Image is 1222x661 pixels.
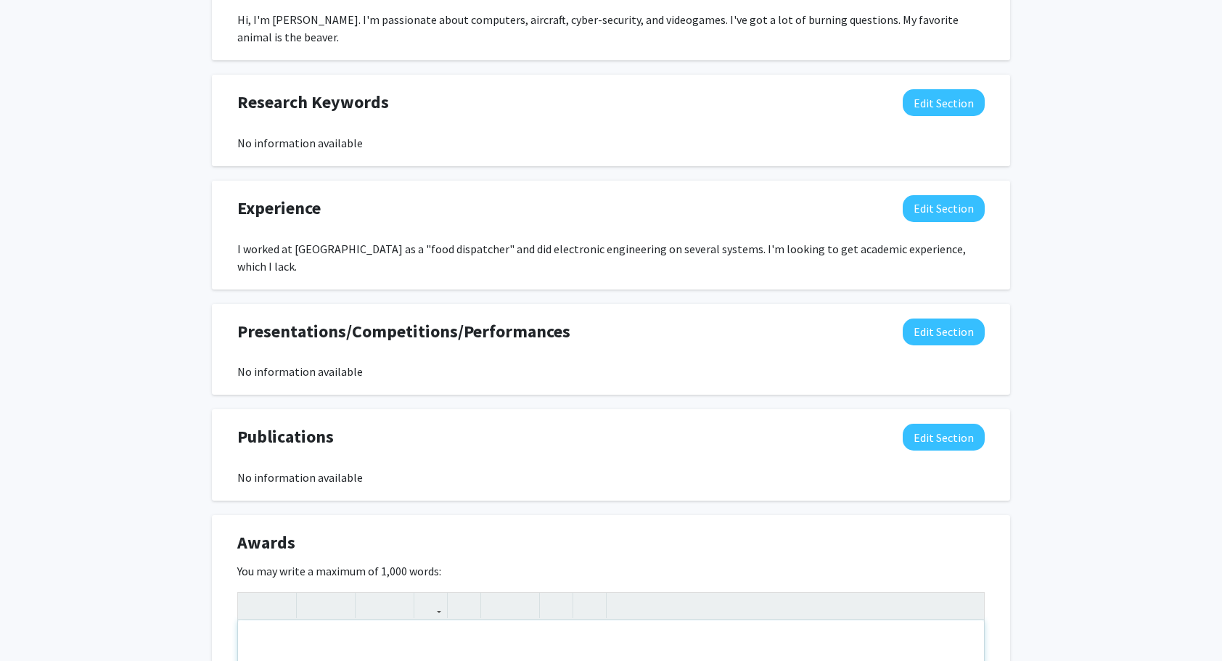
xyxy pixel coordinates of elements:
[237,319,570,345] span: Presentations/Competitions/Performances
[903,424,985,451] button: Edit Publications
[903,319,985,345] button: Edit Presentations/Competitions/Performances
[485,593,510,618] button: Unordered list
[242,593,267,618] button: Undo (Ctrl + Z)
[267,593,292,618] button: Redo (Ctrl + Y)
[237,562,441,580] label: You may write a maximum of 1,000 words:
[237,195,321,221] span: Experience
[237,134,985,152] div: No information available
[385,593,410,618] button: Subscript
[903,195,985,222] button: Edit Experience
[359,593,385,618] button: Superscript
[451,593,477,618] button: Insert Image
[903,89,985,116] button: Edit Research Keywords
[237,363,985,380] div: No information available
[577,593,602,618] button: Insert horizontal rule
[418,593,443,618] button: Link
[300,593,326,618] button: Strong (Ctrl + B)
[237,89,389,115] span: Research Keywords
[237,469,985,486] div: No information available
[955,593,980,618] button: Fullscreen
[510,593,536,618] button: Ordered list
[237,240,985,275] div: I worked at [GEOGRAPHIC_DATA] as a "food dispatcher" and did electronic engineering on several sy...
[237,530,295,556] span: Awards
[237,424,334,450] span: Publications
[237,11,985,46] div: Hi, I'm [PERSON_NAME]. I'm passionate about computers, aircraft, cyber-security, and videogames. ...
[544,593,569,618] button: Remove format
[326,593,351,618] button: Emphasis (Ctrl + I)
[11,596,62,650] iframe: Chat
